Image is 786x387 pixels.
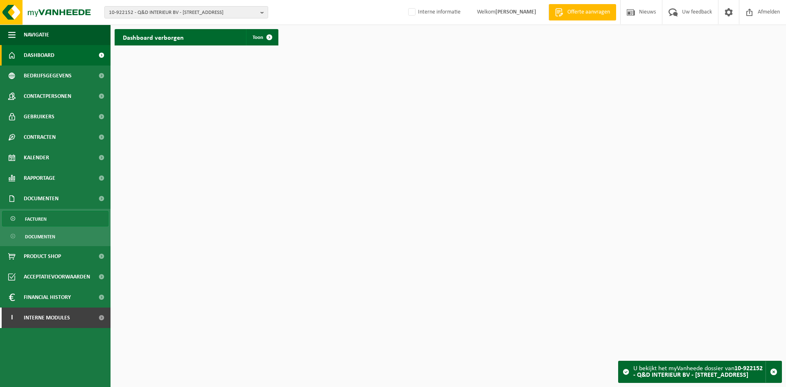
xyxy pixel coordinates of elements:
[25,229,55,244] span: Documenten
[24,66,72,86] span: Bedrijfsgegevens
[633,365,763,378] strong: 10-922152 - Q&D INTERIEUR BV - [STREET_ADDRESS]
[24,127,56,147] span: Contracten
[24,188,59,209] span: Documenten
[104,6,268,18] button: 10-922152 - Q&D INTERIEUR BV - [STREET_ADDRESS]
[115,29,192,45] h2: Dashboard verborgen
[24,168,55,188] span: Rapportage
[109,7,257,19] span: 10-922152 - Q&D INTERIEUR BV - [STREET_ADDRESS]
[549,4,616,20] a: Offerte aanvragen
[246,29,278,45] a: Toon
[24,308,70,328] span: Interne modules
[565,8,612,16] span: Offerte aanvragen
[24,147,49,168] span: Kalender
[24,106,54,127] span: Gebruikers
[24,287,71,308] span: Financial History
[24,86,71,106] span: Contactpersonen
[24,267,90,287] span: Acceptatievoorwaarden
[633,361,766,382] div: U bekijkt het myVanheede dossier van
[495,9,536,15] strong: [PERSON_NAME]
[24,246,61,267] span: Product Shop
[2,229,108,244] a: Documenten
[407,6,461,18] label: Interne informatie
[8,308,16,328] span: I
[24,45,54,66] span: Dashboard
[25,211,47,227] span: Facturen
[2,211,108,226] a: Facturen
[24,25,49,45] span: Navigatie
[253,35,263,40] span: Toon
